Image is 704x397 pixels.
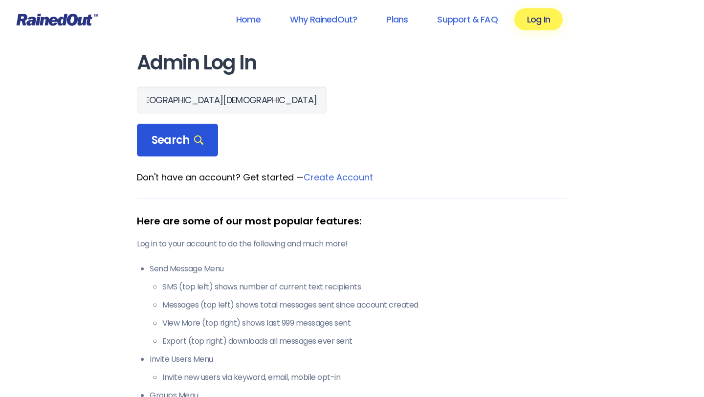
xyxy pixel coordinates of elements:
a: Home [223,8,273,30]
li: SMS (top left) shows number of current text recipients [162,281,567,293]
a: Why RainedOut? [277,8,370,30]
a: Log In [514,8,563,30]
a: Support & FAQ [424,8,510,30]
li: View More (top right) shows last 999 messages sent [162,317,567,329]
li: Export (top right) downloads all messages ever sent [162,335,567,347]
li: Invite Users Menu [150,353,567,383]
a: Create Account [304,171,373,183]
input: Search Orgs… [137,87,327,114]
div: Here are some of our most popular features: [137,214,567,228]
a: Plans [374,8,420,30]
li: Send Message Menu [150,263,567,347]
h1: Admin Log In [137,52,567,74]
p: Log in to your account to do the following and much more! [137,238,567,250]
div: Search [137,124,218,157]
span: Search [152,133,203,147]
li: Invite new users via keyword, email, mobile opt-in [162,372,567,383]
li: Messages (top left) shows total messages sent since account created [162,299,567,311]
